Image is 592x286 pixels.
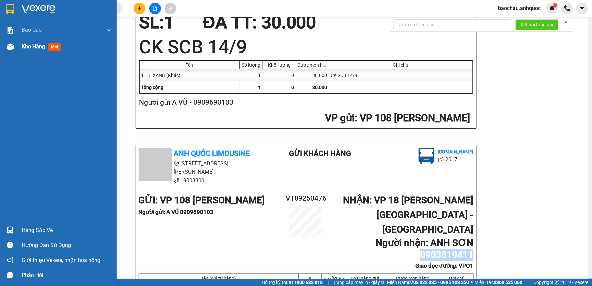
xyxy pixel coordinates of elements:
[298,62,327,68] div: Cước món hàng
[292,85,294,90] span: 0
[48,43,61,51] span: mới
[263,69,296,81] div: 0
[141,276,297,281] div: Tên (giá trị hàng)
[7,227,14,234] img: warehouse-icon
[296,69,329,81] div: 30.000
[419,148,435,164] img: logo.jpg
[443,276,472,281] div: Ghi chú
[241,62,261,68] div: Số lượng
[22,43,45,50] span: Kho hàng
[554,3,556,8] span: 1
[555,280,560,285] span: copyright
[564,19,569,24] span: close
[549,5,555,11] img: icon-new-feature
[329,69,473,81] div: CK SCB 14/9
[408,280,469,285] strong: 0708 023 035 - 0935 103 250
[262,279,323,286] span: Hỗ trợ kỹ thuật:
[516,19,559,30] button: Kết nối tổng đài
[174,178,179,183] span: phone
[22,240,112,250] div: Hướng dẫn sử dụng
[137,6,142,11] span: plus
[7,43,14,50] img: warehouse-icon
[240,69,263,81] div: 1
[387,279,469,286] span: Miền Nam
[334,279,386,286] span: Cung cấp máy in - giấy in:
[6,22,59,30] div: A VŨ
[64,46,131,54] div: [PERSON_NAME]
[139,159,263,176] li: [STREET_ADDRESS][PERSON_NAME]
[141,62,238,68] div: Tên
[528,279,529,286] span: |
[347,276,383,281] div: Loại hàng gửi
[438,155,474,164] li: (c) 2017
[521,21,553,28] span: Kết nối tổng đài
[164,12,174,33] span: 1
[149,3,161,14] button: file-add
[64,6,131,46] div: VP 18 [PERSON_NAME][GEOGRAPHIC_DATA] - [GEOGRAPHIC_DATA]
[294,280,323,285] strong: 1900 633 818
[278,193,334,204] h2: VT09250476
[153,6,157,11] span: file-add
[6,4,14,14] img: logo-vxr
[394,19,510,30] input: Nhập số tổng đài
[6,6,59,22] div: VP 108 [PERSON_NAME]
[139,176,263,185] li: 19003300
[64,6,80,13] span: Nhận:
[139,111,470,125] h2: : VP 108 [PERSON_NAME]
[141,85,164,90] span: Tổng cộng
[493,4,546,12] span: baochau.anhquoc
[331,62,471,68] div: Ghi chú
[328,279,329,286] span: |
[494,280,523,285] strong: 0369 525 060
[258,85,261,90] span: 1
[203,12,316,33] span: ĐÃ TT : 30.000
[576,3,588,14] button: caret-down
[165,3,176,14] button: aim
[387,276,439,281] div: Cước món hàng
[289,149,351,158] b: Gửi khách hàng
[139,209,214,215] b: Người gửi : A VŨ 0909690103
[7,27,14,34] img: solution-icon
[168,6,173,11] span: aim
[300,276,320,281] div: SL
[139,12,164,33] span: SL:
[475,279,523,286] span: Miền Bắc
[438,149,474,154] b: [DOMAIN_NAME]
[7,272,13,278] span: message
[22,26,42,34] span: Báo cáo
[313,85,327,90] span: 30.000
[343,195,473,235] b: NHẬN : VP 18 [PERSON_NAME][GEOGRAPHIC_DATA] - [GEOGRAPHIC_DATA]
[139,97,470,108] h2: Người gửi: A VŨ - 0909690103
[139,34,473,60] h1: CK SCB 14/9
[139,195,265,206] b: GỬI : VP 108 [PERSON_NAME]
[265,62,294,68] div: Khối lượng
[22,256,100,264] span: Giới thiệu Vexere, nhận hoa hồng
[6,6,16,13] span: Gửi:
[324,276,343,281] div: KG/[PERSON_NAME]
[174,149,250,158] b: Anh Quốc Limousine
[6,30,59,39] div: 0909690103
[415,262,473,269] b: Giao dọc đường: VPQ1
[134,3,145,14] button: plus
[564,5,570,11] img: phone-icon
[22,225,112,235] div: Hàng sắp về
[106,27,112,33] span: down
[22,270,112,280] div: Phản hồi
[471,281,473,284] span: ⚪️
[140,69,240,81] div: 1 TÚI XANH (Khác)
[579,5,585,11] span: caret-down
[376,237,473,260] b: Người nhận : ANH SƠN 0903819411
[7,257,13,263] span: notification
[553,3,558,8] sup: 1
[174,161,179,166] span: environment
[325,112,355,124] span: VP gửi
[7,242,13,248] span: question-circle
